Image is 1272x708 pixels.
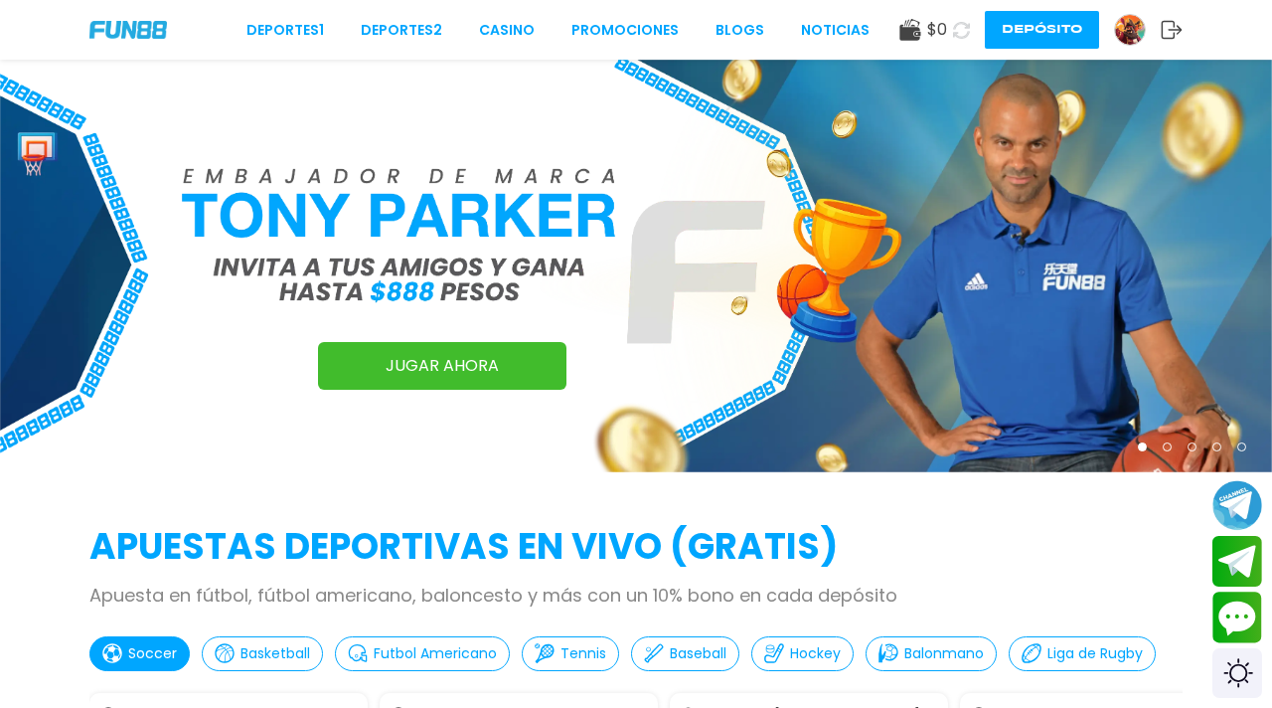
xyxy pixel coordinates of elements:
[866,636,997,671] button: Balonmano
[522,636,619,671] button: Tennis
[89,520,1183,574] h2: APUESTAS DEPORTIVAS EN VIVO (gratis)
[1212,536,1262,588] button: Join telegram
[801,20,870,41] a: NOTICIAS
[1212,648,1262,698] div: Switch theme
[1114,14,1161,46] a: Avatar
[904,643,984,664] p: Balonmano
[89,636,190,671] button: Soccer
[240,643,310,664] p: Basketball
[1009,636,1156,671] button: Liga de Rugby
[670,643,726,664] p: Baseball
[751,636,854,671] button: Hockey
[202,636,323,671] button: Basketball
[374,643,497,664] p: Futbol Americano
[89,582,1183,609] p: Apuesta en fútbol, fútbol americano, baloncesto y más con un 10% bono en cada depósito
[560,643,606,664] p: Tennis
[1115,15,1145,45] img: Avatar
[361,20,442,41] a: Deportes2
[571,20,679,41] a: Promociones
[89,21,167,38] img: Company Logo
[479,20,535,41] a: CASINO
[318,342,566,390] a: JUGAR AHORA
[715,20,764,41] a: BLOGS
[1047,643,1143,664] p: Liga de Rugby
[927,18,947,42] span: $ 0
[985,11,1099,49] button: Depósito
[128,643,177,664] p: Soccer
[790,643,841,664] p: Hockey
[246,20,324,41] a: Deportes1
[1212,479,1262,531] button: Join telegram channel
[335,636,510,671] button: Futbol Americano
[1212,592,1262,643] button: Contact customer service
[631,636,739,671] button: Baseball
